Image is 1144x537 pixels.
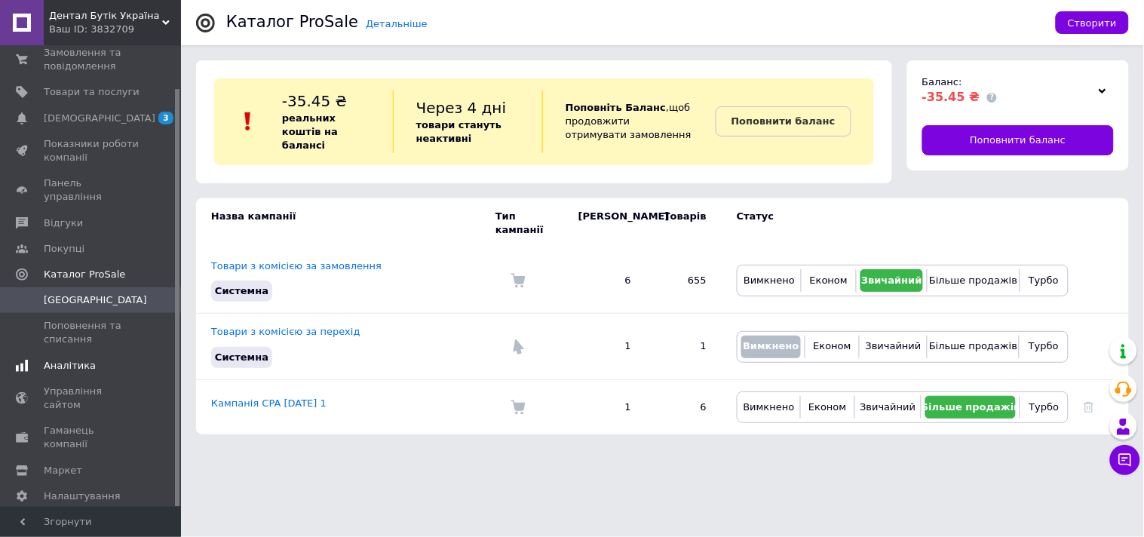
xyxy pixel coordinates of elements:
span: 3 [158,112,173,124]
span: Управління сайтом [44,385,140,412]
button: Турбо [1023,336,1064,358]
div: Каталог ProSale [226,14,358,30]
span: Турбо [1029,340,1059,351]
button: Вимкнено [741,269,797,292]
td: 655 [646,248,722,314]
span: Звичайний [861,275,922,286]
span: -35.45 ₴ [922,90,980,104]
a: Поповнити баланс [716,106,851,137]
button: Чат з покупцем [1110,445,1140,475]
span: Економ [814,340,851,351]
span: Через 4 дні [416,99,507,117]
span: Дентал Бутік Україна [49,9,162,23]
td: 6 [563,248,646,314]
td: Назва кампанії [196,198,495,248]
span: Поповнити баланс [970,133,1066,147]
span: Системна [215,285,268,296]
span: Вимкнено [744,275,795,286]
span: Звичайний [860,401,916,413]
span: Економ [808,401,846,413]
button: Економ [809,336,855,358]
span: Панель управління [44,176,140,204]
b: товари стануть неактивні [416,119,502,144]
span: Замовлення та повідомлення [44,46,140,73]
span: Більше продажів [929,275,1017,286]
button: Звичайний [860,269,924,292]
span: Аналітика [44,359,96,373]
td: 6 [646,379,722,434]
img: Комісія за замовлення [511,400,526,415]
span: [GEOGRAPHIC_DATA] [44,293,147,307]
td: 1 [563,379,646,434]
td: [PERSON_NAME] [563,198,646,248]
td: Статус [722,198,1069,248]
span: Вимкнено [744,401,795,413]
span: Маркет [44,464,82,477]
td: 1 [646,314,722,379]
span: Налаштування [44,489,121,503]
button: Економ [805,396,850,419]
span: Відгуки [44,216,83,230]
button: Економ [805,269,851,292]
b: Поповніть Баланс [566,102,666,113]
button: Звичайний [859,396,918,419]
span: Каталог ProSale [44,268,125,281]
b: реальних коштів на балансі [282,112,338,151]
button: Більше продажів [925,396,1016,419]
a: Детальніше [366,18,428,29]
button: Турбо [1024,269,1064,292]
span: Більше продажів [929,340,1017,351]
td: Тип кампанії [495,198,563,248]
span: Гаманець компанії [44,424,140,451]
div: Ваш ID: 3832709 [49,23,181,36]
td: 1 [563,314,646,379]
img: Комісія за замовлення [511,273,526,288]
span: Більше продажів [922,401,1020,413]
button: Більше продажів [931,269,1015,292]
button: Турбо [1024,396,1064,419]
img: Комісія за перехід [511,339,526,354]
button: Більше продажів [931,336,1015,358]
span: Товари та послуги [44,85,140,99]
span: Покупці [44,242,84,256]
a: Товари з комісією за перехід [211,326,360,337]
span: Показники роботи компанії [44,137,140,164]
span: -35.45 ₴ [282,92,347,110]
span: Баланс: [922,76,962,87]
span: Поповнення та списання [44,319,140,346]
button: Вимкнено [741,336,801,358]
a: Кампанія CPA [DATE] 1 [211,397,327,409]
span: [DEMOGRAPHIC_DATA] [44,112,155,125]
img: :exclamation: [237,110,259,133]
a: Поповнити баланс [922,125,1114,155]
a: Товари з комісією за замовлення [211,260,382,272]
button: Створити [1056,11,1129,34]
span: Економ [810,275,848,286]
a: Видалити [1084,401,1094,413]
span: Турбо [1029,275,1059,286]
span: Турбо [1029,401,1060,413]
span: Звичайний [866,340,922,351]
span: Системна [215,351,268,363]
button: Вимкнено [741,396,796,419]
b: Поповнити баланс [731,115,836,127]
button: Звичайний [863,336,923,358]
span: Створити [1068,17,1117,29]
div: , щоб продовжити отримувати замовлення [542,91,716,153]
span: Вимкнено [743,340,799,351]
td: Товарів [646,198,722,248]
